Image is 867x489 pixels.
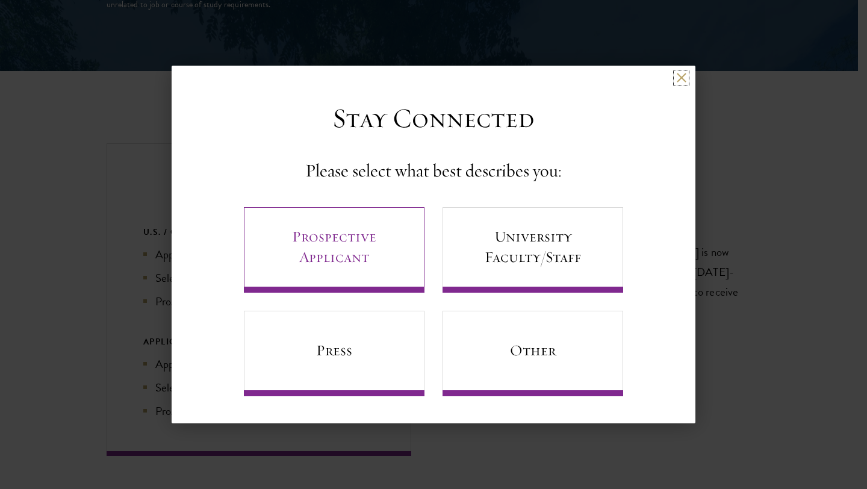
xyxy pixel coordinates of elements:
[332,102,535,135] h3: Stay Connected
[244,311,424,396] a: Press
[443,207,623,293] a: University Faculty/Staff
[244,207,424,293] a: Prospective Applicant
[443,311,623,396] a: Other
[305,159,562,183] h4: Please select what best describes you:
